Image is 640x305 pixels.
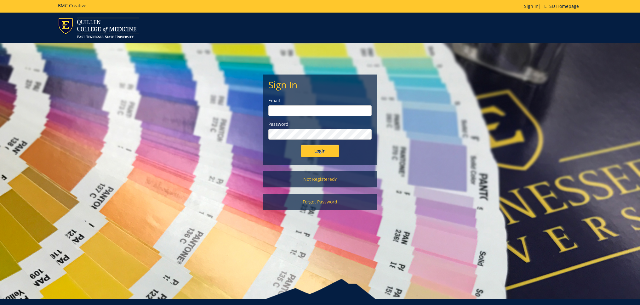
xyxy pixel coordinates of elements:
label: Email [268,97,372,104]
label: Password [268,121,372,127]
p: | [524,3,582,9]
a: Sign In [524,3,539,9]
a: Not Registered? [263,171,377,187]
a: Forgot Password [263,194,377,210]
a: ETSU Homepage [541,3,582,9]
img: ETSU logo [58,18,139,38]
input: Login [301,145,339,157]
h5: BMC Creative [58,3,86,8]
h2: Sign In [268,80,372,90]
